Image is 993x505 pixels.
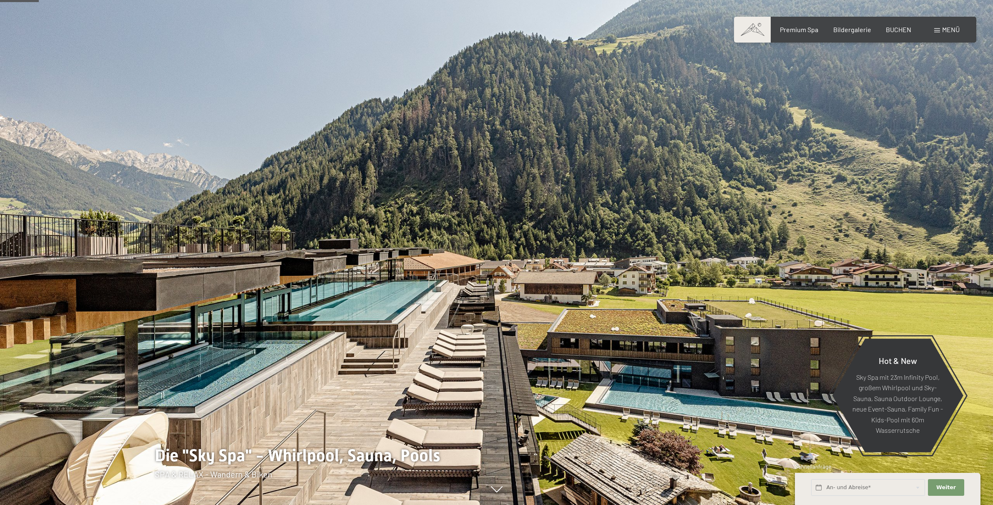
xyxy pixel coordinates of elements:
[795,463,831,470] span: Schnellanfrage
[942,25,960,33] span: Menü
[780,25,818,33] a: Premium Spa
[928,479,964,496] button: Weiter
[879,355,917,365] span: Hot & New
[833,25,871,33] a: Bildergalerie
[832,338,964,453] a: Hot & New Sky Spa mit 23m Infinity Pool, großem Whirlpool und Sky-Sauna, Sauna Outdoor Lounge, ne...
[852,371,943,436] p: Sky Spa mit 23m Infinity Pool, großem Whirlpool und Sky-Sauna, Sauna Outdoor Lounge, neue Event-S...
[886,25,911,33] a: BUCHEN
[936,484,956,491] span: Weiter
